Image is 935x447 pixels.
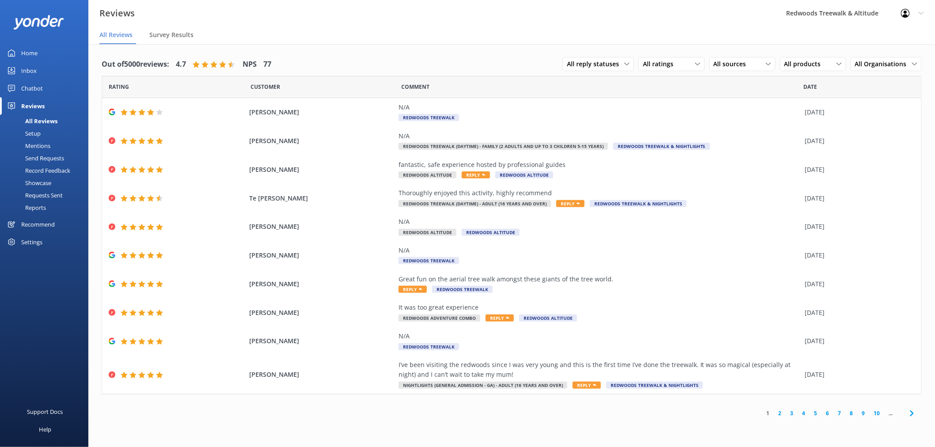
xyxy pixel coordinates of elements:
a: 6 [822,409,834,417]
span: All Reviews [99,30,133,39]
h3: Reviews [99,6,135,20]
div: Thoroughly enjoyed this activity, highly recommend [399,188,801,198]
div: [DATE] [805,107,910,117]
div: N/A [399,217,801,227]
a: 3 [786,409,798,417]
span: Nightlights (General Admission - GA) - Adult (16 years and over) [399,382,567,389]
div: Help [39,420,51,438]
div: All Reviews [5,115,57,127]
div: Home [21,44,38,62]
span: Redwoods Treewalk (Daytime) - Adult (16 years and over) [399,200,551,207]
span: Redwoods Treewalk & Nightlights [590,200,687,207]
div: fantastic, safe experience hosted by professional guides [399,160,801,170]
span: Reply [573,382,601,389]
div: Reports [5,201,46,214]
div: Support Docs [27,403,63,420]
span: [PERSON_NAME] [249,279,394,289]
span: Redwoods Treewalk & Nightlights [606,382,703,389]
span: Date [804,83,817,91]
span: [PERSON_NAME] [249,370,394,379]
div: N/A [399,246,801,255]
div: It was too great experience [399,303,801,312]
a: 10 [870,409,885,417]
div: Settings [21,233,42,251]
span: Redwoods Treewalk [399,257,459,264]
span: Redwoods Treewalk [399,114,459,121]
div: [DATE] [805,336,910,346]
a: 9 [858,409,870,417]
img: yonder-white-logo.png [13,15,64,30]
a: Mentions [5,140,88,152]
span: Reply [399,286,427,293]
div: Send Requests [5,152,64,164]
div: [DATE] [805,279,910,289]
span: [PERSON_NAME] [249,308,394,318]
a: 5 [810,409,822,417]
span: [PERSON_NAME] [249,250,394,260]
span: All Organisations [855,59,912,69]
span: Te [PERSON_NAME] [249,193,394,203]
div: [DATE] [805,250,910,260]
a: Record Feedback [5,164,88,177]
div: Setup [5,127,41,140]
span: Redwoods Altitude [399,171,456,178]
a: Send Requests [5,152,88,164]
a: 1 [762,409,774,417]
div: Showcase [5,177,51,189]
a: 4 [798,409,810,417]
h4: Out of 5000 reviews: [102,59,169,70]
span: Reply [556,200,585,207]
div: Inbox [21,62,37,80]
span: Redwoods Altitude [462,229,520,236]
span: [PERSON_NAME] [249,136,394,146]
span: [PERSON_NAME] [249,222,394,231]
span: [PERSON_NAME] [249,165,394,174]
span: All sources [714,59,752,69]
span: Reply [462,171,490,178]
span: Survey Results [149,30,194,39]
div: [DATE] [805,165,910,174]
div: [DATE] [805,308,910,318]
span: Date [251,83,280,91]
h4: 4.7 [176,59,186,70]
div: Record Feedback [5,164,70,177]
div: [DATE] [805,222,910,231]
span: [PERSON_NAME] [249,336,394,346]
div: [DATE] [805,193,910,203]
a: 8 [846,409,858,417]
div: Great fun on the aerial tree walk amongst these giants of the tree world. [399,274,801,284]
span: Question [402,83,430,91]
span: ... [885,409,897,417]
a: All Reviews [5,115,88,127]
a: 2 [774,409,786,417]
div: Reviews [21,97,45,115]
div: N/A [399,102,801,112]
span: Redwoods Altitude [399,229,456,236]
a: Requests Sent [5,189,88,201]
div: Mentions [5,140,50,152]
span: Date [109,83,129,91]
span: All products [784,59,826,69]
div: N/A [399,131,801,141]
div: N/A [399,331,801,341]
div: Requests Sent [5,189,63,201]
span: Redwoods Treewalk & Nightlights [613,143,710,150]
div: [DATE] [805,370,910,379]
span: Redwoods Treewalk (Daytime) - Family (2 Adults and up to 3 Children 5-15 years) [399,143,608,150]
span: Redwoods Treewalk [399,343,459,350]
span: All reply statuses [567,59,624,69]
div: I’ve been visiting the redwoods since I was very young and this is the first time I’ve done the t... [399,360,801,380]
h4: 77 [263,59,271,70]
span: Redwoods Adventure Combo [399,314,480,322]
h4: NPS [243,59,257,70]
span: All ratings [643,59,679,69]
span: [PERSON_NAME] [249,107,394,117]
a: Setup [5,127,88,140]
span: Redwoods Altitude [519,314,577,322]
div: [DATE] [805,136,910,146]
a: Showcase [5,177,88,189]
a: 7 [834,409,846,417]
span: Redwoods Altitude [495,171,553,178]
span: Redwoods Treewalk [432,286,493,293]
div: Chatbot [21,80,43,97]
